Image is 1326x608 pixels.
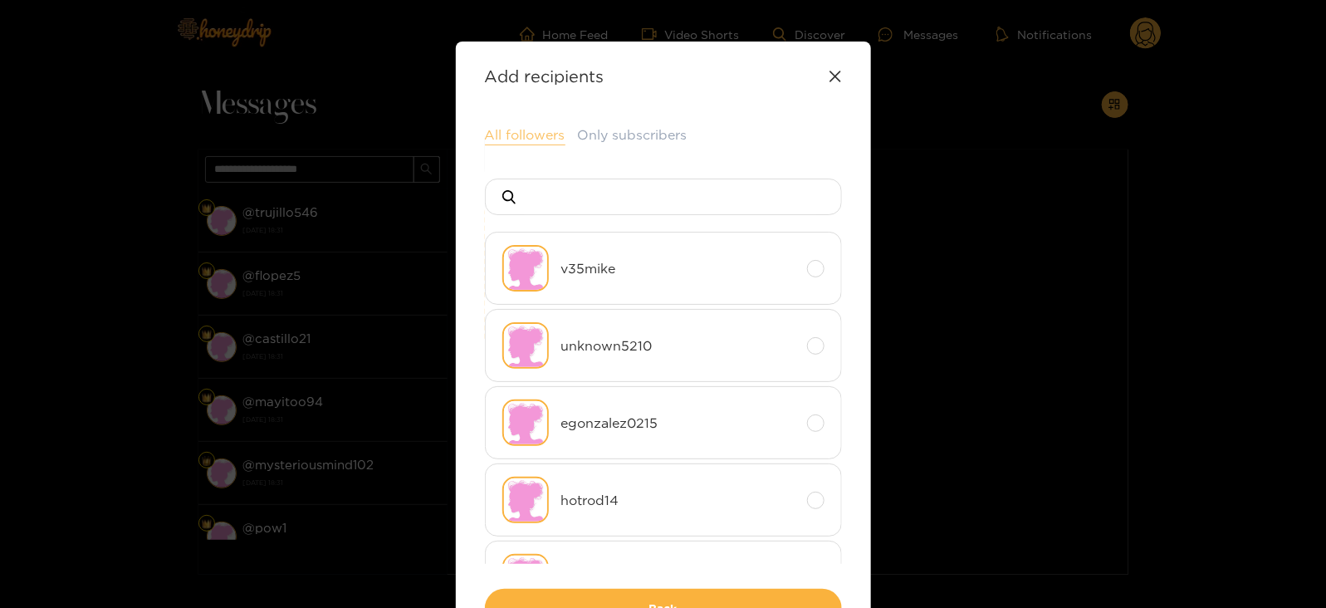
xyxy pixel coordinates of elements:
button: Only subscribers [578,125,687,145]
button: All followers [485,125,565,145]
span: unknown5210 [561,336,795,355]
img: no-avatar.png [502,400,549,446]
span: v35mike [561,259,795,278]
strong: Add recipients [485,66,604,86]
img: no-avatar.png [502,322,549,369]
img: no-avatar.png [502,477,549,523]
img: no-avatar.png [502,554,549,601]
span: egonzalez0215 [561,414,795,433]
span: hotrod14 [561,491,795,510]
img: no-avatar.png [502,245,549,292]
